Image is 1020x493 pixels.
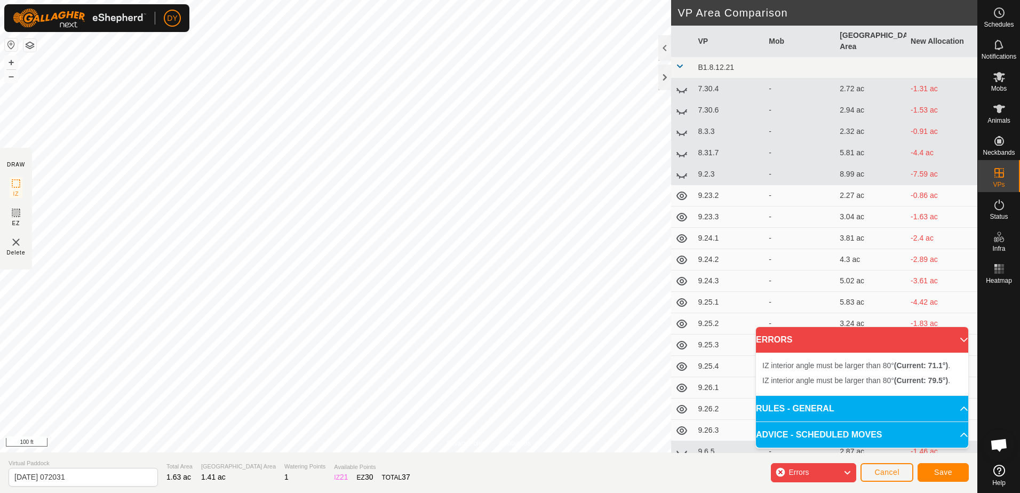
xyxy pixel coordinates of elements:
[978,460,1020,490] a: Help
[694,121,764,142] td: 8.3.3
[284,473,289,481] span: 1
[835,313,906,335] td: 3.24 ac
[5,38,18,51] button: Reset Map
[860,463,913,482] button: Cancel
[10,236,22,249] img: VP
[201,462,276,471] span: [GEOGRAPHIC_DATA] Area
[835,206,906,228] td: 3.04 ac
[984,21,1014,28] span: Schedules
[769,190,831,201] div: -
[13,9,146,28] img: Gallagher Logo
[756,422,968,448] p-accordion-header: ADVICE - SCHEDULED MOVES
[365,473,373,481] span: 30
[694,313,764,335] td: 9.25.2
[987,117,1010,124] span: Animals
[769,126,831,137] div: -
[694,377,764,399] td: 9.26.1
[334,472,348,483] div: IZ
[769,446,831,457] div: -
[906,271,977,292] td: -3.61 ac
[678,6,977,19] h2: VP Area Comparison
[769,211,831,222] div: -
[835,142,906,164] td: 5.81 ac
[382,472,410,483] div: TOTAL
[756,353,968,395] p-accordion-content: ERRORS
[756,402,834,415] span: RULES - GENERAL
[756,327,968,353] p-accordion-header: ERRORS
[986,277,1012,284] span: Heatmap
[918,463,969,482] button: Save
[992,245,1005,252] span: Infra
[991,85,1007,92] span: Mobs
[835,292,906,313] td: 5.83 ac
[906,185,977,206] td: -0.86 ac
[769,254,831,265] div: -
[694,26,764,57] th: VP
[990,213,1008,220] span: Status
[694,271,764,292] td: 9.24.3
[835,441,906,463] td: 2.87 ac
[694,292,764,313] td: 9.25.1
[835,249,906,271] td: 4.3 ac
[357,472,373,483] div: EZ
[694,228,764,249] td: 9.24.1
[698,63,734,71] span: B1.8.12.21
[983,429,1015,461] div: Open chat
[762,361,950,370] span: IZ interior angle must be larger than 80° .
[835,26,906,57] th: [GEOGRAPHIC_DATA] Area
[835,271,906,292] td: 5.02 ac
[167,13,177,24] span: DY
[769,275,831,287] div: -
[694,185,764,206] td: 9.23.2
[284,462,325,471] span: Watering Points
[906,206,977,228] td: -1.63 ac
[402,473,410,481] span: 37
[756,333,792,346] span: ERRORS
[874,468,899,476] span: Cancel
[906,313,977,335] td: -1.83 ac
[835,164,906,185] td: 8.99 ac
[983,149,1015,156] span: Neckbands
[5,56,18,69] button: +
[694,100,764,121] td: 7.30.6
[906,228,977,249] td: -2.4 ac
[756,396,968,422] p-accordion-header: RULES - GENERAL
[788,468,809,476] span: Errors
[7,249,26,257] span: Delete
[694,356,764,377] td: 9.25.4
[13,190,19,198] span: IZ
[340,473,348,481] span: 21
[756,428,882,441] span: ADVICE - SCHEDULED MOVES
[166,462,193,471] span: Total Area
[769,297,831,308] div: -
[835,185,906,206] td: 2.27 ac
[166,473,191,481] span: 1.63 ac
[762,376,950,385] span: IZ interior angle must be larger than 80° .
[694,420,764,441] td: 9.26.3
[201,473,226,481] span: 1.41 ac
[906,441,977,463] td: -1.46 ac
[334,463,410,472] span: Available Points
[982,53,1016,60] span: Notifications
[894,376,948,385] b: (Current: 79.5°)
[694,441,764,463] td: 9.6.5
[993,181,1005,188] span: VPs
[835,100,906,121] td: 2.94 ac
[694,164,764,185] td: 9.2.3
[447,439,487,448] a: Privacy Policy
[769,233,831,244] div: -
[906,78,977,100] td: -1.31 ac
[764,26,835,57] th: Mob
[894,361,948,370] b: (Current: 71.1°)
[835,228,906,249] td: 3.81 ac
[694,206,764,228] td: 9.23.3
[906,100,977,121] td: -1.53 ac
[906,164,977,185] td: -7.59 ac
[769,105,831,116] div: -
[23,39,36,52] button: Map Layers
[769,147,831,158] div: -
[694,335,764,356] td: 9.25.3
[906,26,977,57] th: New Allocation
[906,142,977,164] td: -4.4 ac
[835,121,906,142] td: 2.32 ac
